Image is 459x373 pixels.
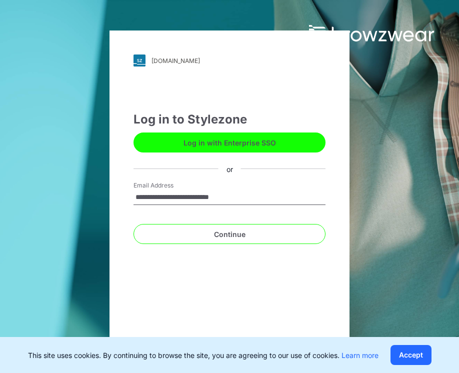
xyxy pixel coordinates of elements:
div: Log in to Stylezone [133,110,325,128]
div: or [218,163,241,174]
button: Continue [133,224,325,244]
a: Learn more [341,351,378,359]
div: [DOMAIN_NAME] [151,57,200,64]
button: Log in with Enterprise SSO [133,132,325,152]
a: [DOMAIN_NAME] [133,54,325,66]
img: svg+xml;base64,PHN2ZyB3aWR0aD0iMjgiIGhlaWdodD0iMjgiIHZpZXdCb3g9IjAgMCAyOCAyOCIgZmlsbD0ibm9uZSIgeG... [133,54,145,66]
p: This site uses cookies. By continuing to browse the site, you are agreeing to our use of cookies. [28,350,378,360]
button: Accept [390,345,431,365]
img: browzwear-logo.73288ffb.svg [309,25,434,43]
label: Email Address [133,181,203,190]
